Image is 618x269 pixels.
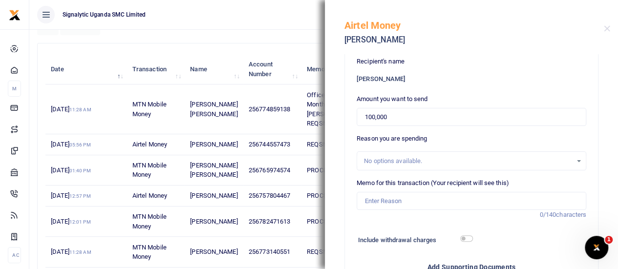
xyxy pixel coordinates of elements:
[249,105,290,113] span: 256774859138
[357,134,427,144] label: Reason you are spending
[132,162,167,179] span: MTN Mobile Money
[344,20,604,31] h5: Airtel Money
[69,219,91,225] small: 12:01 PM
[357,192,586,210] input: Enter Reason
[249,192,290,199] span: 256757804467
[51,166,90,174] span: [DATE]
[357,108,586,126] input: UGX
[357,57,405,66] label: Recipient's name
[307,141,358,148] span: REQSN00128 GEN
[585,236,608,259] iframe: Intercom live chat
[9,9,21,21] img: logo-small
[69,107,91,112] small: 11:28 AM
[344,35,604,45] h5: [PERSON_NAME]
[190,141,237,148] span: [PERSON_NAME]
[69,193,91,199] small: 12:57 PM
[8,81,21,97] li: M
[364,156,572,166] div: No options available.
[357,75,586,83] h6: [PERSON_NAME]
[45,54,127,84] th: Date: activate to sort column descending
[307,218,354,225] span: PROC00069 GEN
[540,211,556,218] span: 0/140
[132,141,167,148] span: Airtel Money
[358,236,469,244] h6: Include withdrawal charges
[51,105,91,113] span: [DATE]
[190,248,237,255] span: [PERSON_NAME]
[51,192,90,199] span: [DATE]
[185,54,243,84] th: Name: activate to sort column ascending
[556,211,586,218] span: characters
[249,166,290,174] span: 256765974574
[132,101,167,118] span: MTN Mobile Money
[132,213,167,230] span: MTN Mobile Money
[243,54,301,84] th: Account Number: activate to sort column ascending
[190,192,237,199] span: [PERSON_NAME]
[301,54,392,84] th: Memo: activate to sort column ascending
[51,141,90,148] span: [DATE]
[190,162,237,179] span: [PERSON_NAME] [PERSON_NAME]
[51,248,91,255] span: [DATE]
[249,141,290,148] span: 256744557473
[132,192,167,199] span: Airtel Money
[249,248,290,255] span: 256773140551
[307,192,354,199] span: PROC00069 GEN
[8,247,21,263] li: Ac
[69,142,91,147] small: 05:56 PM
[9,11,21,18] a: logo-small logo-large logo-large
[357,94,427,104] label: Amount you want to send
[59,10,149,19] span: Signalytic Uganda SMC Limited
[307,91,375,127] span: Office Running Supplies Monthly Advance to [PERSON_NAME] REQSN00131
[604,25,610,32] button: Close
[132,244,167,261] span: MTN Mobile Money
[307,166,354,174] span: PROC00069 GEN
[357,178,509,188] label: Memo for this transaction (Your recipient will see this)
[249,218,290,225] span: 256782471613
[127,54,185,84] th: Transaction: activate to sort column ascending
[605,236,613,244] span: 1
[69,249,91,255] small: 11:28 AM
[190,101,237,118] span: [PERSON_NAME] [PERSON_NAME]
[190,218,237,225] span: [PERSON_NAME]
[307,248,358,255] span: REQSN00126 GEN
[51,218,90,225] span: [DATE]
[69,168,91,173] small: 01:40 PM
